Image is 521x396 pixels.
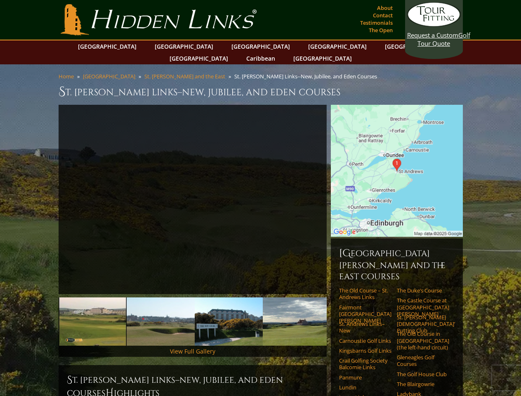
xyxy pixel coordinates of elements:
[339,384,391,391] a: Lundin
[375,2,395,14] a: About
[170,347,215,355] a: View Full Gallery
[83,73,135,80] a: [GEOGRAPHIC_DATA]
[339,321,391,334] a: St. Andrews Links–New
[397,330,449,351] a: The Old Course in [GEOGRAPHIC_DATA] (the left-hand circuit)
[339,347,391,354] a: Kingsbarns Golf Links
[407,2,461,47] a: Request a CustomGolf Tour Quote
[331,105,463,237] img: Google Map of Jubilee Course, St Andrews Links, St Andrews, United Kingdom
[397,371,449,377] a: The Golf House Club
[397,354,449,368] a: Gleneagles Golf Courses
[339,374,391,381] a: Panmure
[339,287,391,301] a: The Old Course – St. Andrews Links
[74,40,141,52] a: [GEOGRAPHIC_DATA]
[144,73,225,80] a: St. [PERSON_NAME] and the East
[381,40,448,52] a: [GEOGRAPHIC_DATA]
[367,24,395,36] a: The Open
[371,9,395,21] a: Contact
[165,52,232,64] a: [GEOGRAPHIC_DATA]
[289,52,356,64] a: [GEOGRAPHIC_DATA]
[59,83,463,100] h1: St. [PERSON_NAME] Links–New, Jubilee, and Eden Courses
[397,287,449,294] a: The Duke’s Course
[397,314,449,334] a: St. [PERSON_NAME] [DEMOGRAPHIC_DATA]’ Putting Club
[59,73,74,80] a: Home
[234,73,380,80] li: St. [PERSON_NAME] Links--New, Jubilee, and Eden Courses
[242,52,279,64] a: Caribbean
[358,17,395,28] a: Testimonials
[151,40,217,52] a: [GEOGRAPHIC_DATA]
[339,304,391,324] a: Fairmont [GEOGRAPHIC_DATA][PERSON_NAME]
[397,297,449,317] a: The Castle Course at [GEOGRAPHIC_DATA][PERSON_NAME]
[339,247,455,282] h6: [GEOGRAPHIC_DATA][PERSON_NAME] and the East Courses
[339,337,391,344] a: Carnoustie Golf Links
[304,40,371,52] a: [GEOGRAPHIC_DATA]
[339,357,391,371] a: Crail Golfing Society Balcomie Links
[407,31,458,39] span: Request a Custom
[227,40,294,52] a: [GEOGRAPHIC_DATA]
[397,381,449,387] a: The Blairgowrie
